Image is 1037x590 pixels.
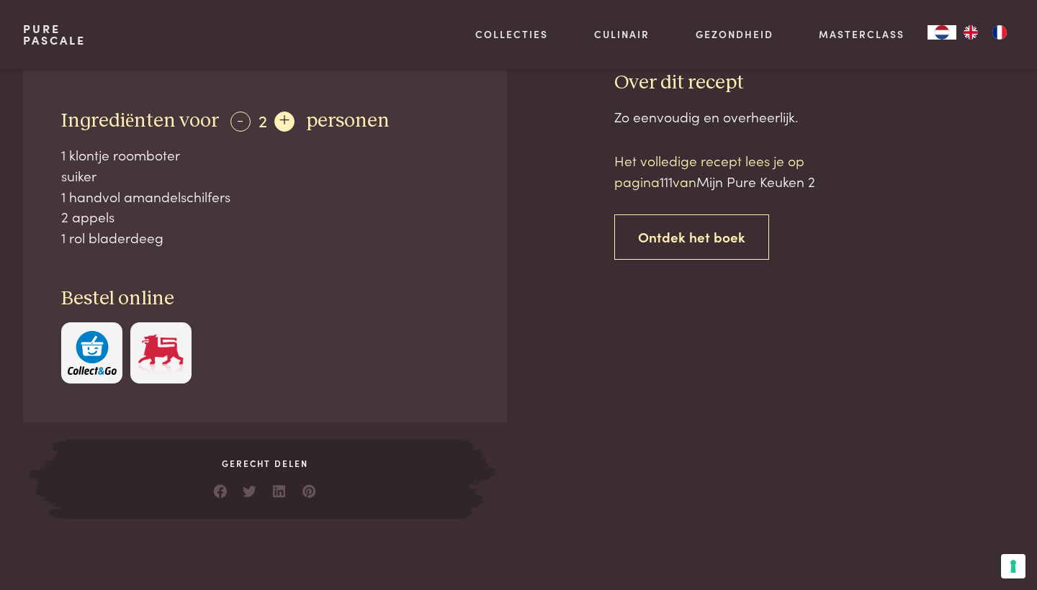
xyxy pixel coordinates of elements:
[928,25,1014,40] aside: Language selected: Nederlands
[956,25,1014,40] ul: Language list
[68,457,462,470] span: Gerecht delen
[928,25,956,40] a: NL
[230,112,251,132] div: -
[61,111,219,131] span: Ingrediënten voor
[259,108,267,132] span: 2
[614,214,769,260] a: Ontdek het boek
[68,331,117,375] img: c308188babc36a3a401bcb5cb7e020f4d5ab42f7cacd8327e500463a43eeb86c.svg
[475,27,548,42] a: Collecties
[61,227,469,248] div: 1 rol bladerdeeg
[614,150,859,191] p: Het volledige recept lees je op pagina van
[61,145,469,165] div: 1 klontje roomboter
[136,331,185,375] img: Delhaize
[23,23,86,46] a: PurePascale
[614,71,1014,96] h3: Over dit recept
[61,286,469,312] h3: Bestel online
[594,27,650,42] a: Culinair
[985,25,1014,40] a: FR
[306,111,390,131] span: personen
[696,27,773,42] a: Gezondheid
[614,106,1014,127] div: Zo eenvoudig en overheerlijk.
[61,165,469,186] div: suiker
[61,206,469,227] div: 2 appels
[660,171,673,191] span: 111
[819,27,904,42] a: Masterclass
[956,25,985,40] a: EN
[61,186,469,207] div: 1 handvol amandelschilfers
[696,171,815,191] span: Mijn Pure Keuken 2
[1001,554,1025,578] button: Uw voorkeuren voor toestemming voor trackingtechnologieën
[274,112,295,132] div: +
[928,25,956,40] div: Language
